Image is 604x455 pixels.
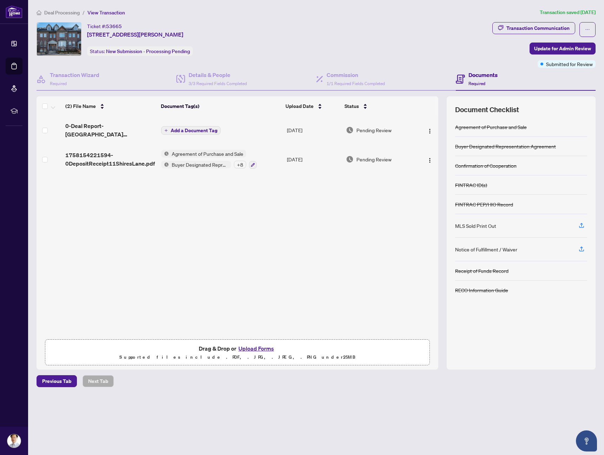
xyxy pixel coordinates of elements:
button: Status IconAgreement of Purchase and SaleStatus IconBuyer Designated Representation Agreement+8 [161,150,257,169]
span: [STREET_ADDRESS][PERSON_NAME] [87,30,183,39]
span: Previous Tab [42,376,71,387]
span: ellipsis [585,27,590,32]
h4: Details & People [189,71,247,79]
li: / [83,8,85,17]
span: 0-Deal Report-[GEOGRAPHIC_DATA][PERSON_NAME]pdf [65,122,156,139]
button: Logo [424,154,435,165]
span: Update for Admin Review [534,43,591,54]
img: Logo [427,158,433,163]
span: Required [468,81,485,86]
div: RECO Information Guide [455,286,508,294]
button: Logo [424,124,435,136]
th: Status [342,96,415,116]
span: 1/1 Required Fields Completed [327,81,385,86]
button: Open asap [576,430,597,451]
button: Add a Document Tag [161,126,221,135]
span: Buyer Designated Representation Agreement [169,161,231,168]
button: Next Tab [83,375,114,387]
h4: Transaction Wizard [50,71,99,79]
img: Status Icon [161,161,169,168]
span: 53665 [106,23,122,30]
th: Document Tag(s) [158,96,283,116]
span: Add a Document Tag [171,128,217,133]
div: Transaction Communication [506,23,570,34]
span: home [37,10,41,15]
th: (2) File Name [63,96,158,116]
span: 1758154221594-0DepositReceipt11ShiresLane.pdf [65,151,156,168]
div: + 8 [234,161,246,168]
img: Profile Icon [7,434,21,448]
span: New Submission - Processing Pending [106,48,190,55]
span: Drag & Drop orUpload FormsSupported files include .PDF, .JPG, .JPEG, .PNG under25MB [45,340,429,366]
img: Status Icon [161,150,169,158]
span: Status [344,102,359,110]
div: Status: [87,46,193,56]
img: Logo [427,128,433,134]
span: Submitted for Review [546,60,593,68]
div: FINTRAC ID(s) [455,181,487,189]
img: Document Status [346,126,354,134]
div: Notice of Fulfillment / Waiver [455,245,517,253]
h4: Documents [468,71,498,79]
div: Receipt of Funds Record [455,267,508,275]
span: Deal Processing [44,9,80,16]
button: Update for Admin Review [530,43,596,55]
span: View Transaction [87,9,125,16]
span: (2) File Name [65,102,96,110]
td: [DATE] [284,116,343,144]
span: Drag & Drop or [199,344,276,353]
img: Document Status [346,155,354,163]
div: Confirmation of Cooperation [455,162,517,169]
article: Transaction saved [DATE] [540,8,596,17]
button: Upload Forms [236,344,276,353]
h4: Commission [327,71,385,79]
img: IMG-W12319882_1.jpg [37,23,81,56]
div: Ticket #: [87,22,122,30]
span: Required [50,81,67,86]
div: Agreement of Purchase and Sale [455,123,527,131]
div: FINTRAC PEP/HIO Record [455,200,513,208]
span: Agreement of Purchase and Sale [169,150,246,158]
td: [DATE] [284,144,343,174]
span: 3/3 Required Fields Completed [189,81,247,86]
div: Buyer Designated Representation Agreement [455,142,556,150]
p: Supported files include .PDF, .JPG, .JPEG, .PNG under 25 MB [50,353,425,361]
img: logo [6,5,22,18]
span: Document Checklist [455,105,519,115]
div: MLS Sold Print Out [455,222,496,230]
span: Upload Date [285,102,314,110]
span: plus [164,129,168,132]
button: Previous Tab [37,375,77,387]
span: Pending Review [356,155,392,163]
th: Upload Date [283,96,342,116]
button: Transaction Communication [492,22,575,34]
span: Pending Review [356,126,392,134]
